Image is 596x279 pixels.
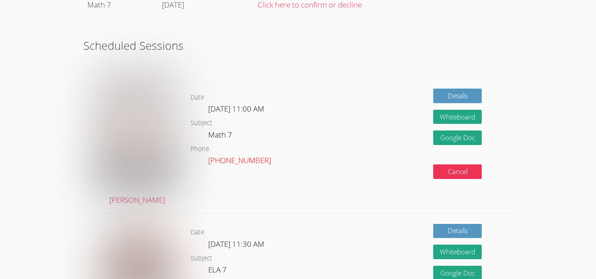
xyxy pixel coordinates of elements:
dd: Math 7 [208,129,234,144]
button: Whiteboard [433,245,482,259]
span: [DATE] 11:30 AM [208,239,264,249]
dt: Date [191,227,204,238]
a: [PHONE_NUMBER] [208,155,271,165]
a: [PERSON_NAME] [97,67,177,206]
a: Google Doc [433,130,482,145]
button: Cancel [433,164,482,179]
dt: Date [191,92,204,103]
a: Details [433,89,482,103]
img: avatar.png [97,67,177,190]
h2: Scheduled Sessions [83,37,513,54]
dt: Subject [191,118,212,129]
dd: ELA 7 [208,264,229,279]
span: [DATE] 11:00 AM [208,104,264,114]
dt: Subject [191,253,212,264]
a: Details [433,224,482,238]
button: Whiteboard [433,110,482,124]
dt: Phone [191,144,209,155]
